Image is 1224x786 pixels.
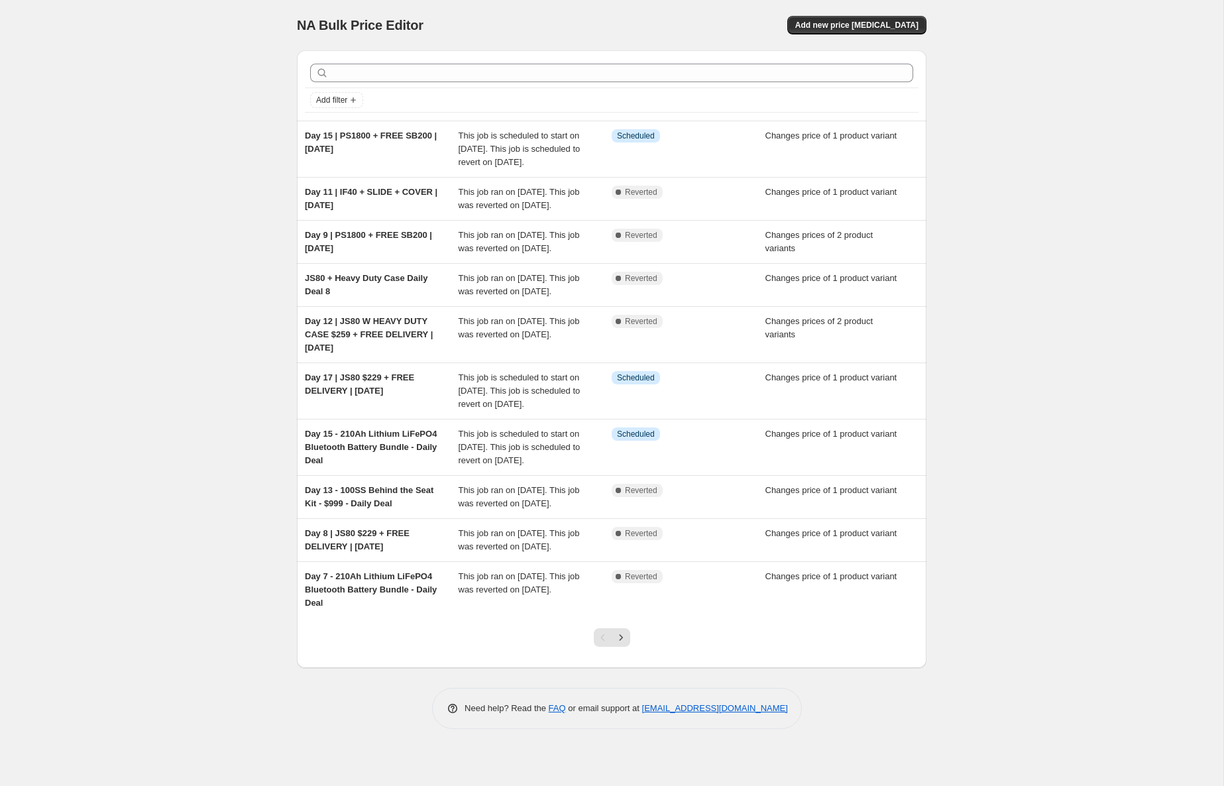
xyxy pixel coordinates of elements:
span: or email support at [566,703,642,713]
span: This job ran on [DATE]. This job was reverted on [DATE]. [459,528,580,551]
span: This job is scheduled to start on [DATE]. This job is scheduled to revert on [DATE]. [459,131,581,167]
span: Changes price of 1 product variant [765,273,897,283]
span: This job ran on [DATE]. This job was reverted on [DATE]. [459,187,580,210]
button: Next [612,628,630,647]
span: Day 12 | JS80 W HEAVY DUTY CASE $259 + FREE DELIVERY | [DATE] [305,316,433,353]
span: Scheduled [617,372,655,383]
span: Changes price of 1 product variant [765,187,897,197]
span: Reverted [625,273,657,284]
span: Scheduled [617,429,655,439]
span: Changes prices of 2 product variants [765,316,873,339]
span: This job ran on [DATE]. This job was reverted on [DATE]. [459,273,580,296]
span: Changes price of 1 product variant [765,131,897,140]
span: This job ran on [DATE]. This job was reverted on [DATE]. [459,316,580,339]
span: Scheduled [617,131,655,141]
span: Reverted [625,528,657,539]
span: Need help? Read the [465,703,549,713]
span: Day 13 - 100SS Behind the Seat Kit - $999 - Daily Deal [305,485,433,508]
span: Reverted [625,316,657,327]
span: This job is scheduled to start on [DATE]. This job is scheduled to revert on [DATE]. [459,372,581,409]
a: FAQ [549,703,566,713]
span: This job ran on [DATE]. This job was reverted on [DATE]. [459,485,580,508]
span: This job is scheduled to start on [DATE]. This job is scheduled to revert on [DATE]. [459,429,581,465]
span: Changes price of 1 product variant [765,485,897,495]
span: Add filter [316,95,347,105]
span: NA Bulk Price Editor [297,18,423,32]
span: Reverted [625,485,657,496]
button: Add filter [310,92,363,108]
button: Add new price [MEDICAL_DATA] [787,16,926,34]
span: Day 15 | PS1800 + FREE SB200 | [DATE] [305,131,437,154]
span: Day 11 | IF40 + SLIDE + COVER | [DATE] [305,187,437,210]
span: This job ran on [DATE]. This job was reverted on [DATE]. [459,230,580,253]
span: Day 7 - 210Ah Lithium LiFePO4 Bluetooth Battery Bundle - Daily Deal [305,571,437,608]
span: Reverted [625,187,657,197]
span: Reverted [625,230,657,241]
span: Day 8 | JS80 $229 + FREE DELIVERY | [DATE] [305,528,410,551]
span: Changes price of 1 product variant [765,372,897,382]
a: [EMAIL_ADDRESS][DOMAIN_NAME] [642,703,788,713]
span: Reverted [625,571,657,582]
span: Day 17 | JS80 $229 + FREE DELIVERY | [DATE] [305,372,414,396]
span: JS80 + Heavy Duty Case Daily Deal 8 [305,273,427,296]
span: Changes price of 1 product variant [765,429,897,439]
span: Day 9 | PS1800 + FREE SB200 | [DATE] [305,230,432,253]
nav: Pagination [594,628,630,647]
span: Day 15 - 210Ah Lithium LiFePO4 Bluetooth Battery Bundle - Daily Deal [305,429,437,465]
span: Add new price [MEDICAL_DATA] [795,20,918,30]
span: Changes price of 1 product variant [765,571,897,581]
span: This job ran on [DATE]. This job was reverted on [DATE]. [459,571,580,594]
span: Changes price of 1 product variant [765,528,897,538]
span: Changes prices of 2 product variants [765,230,873,253]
